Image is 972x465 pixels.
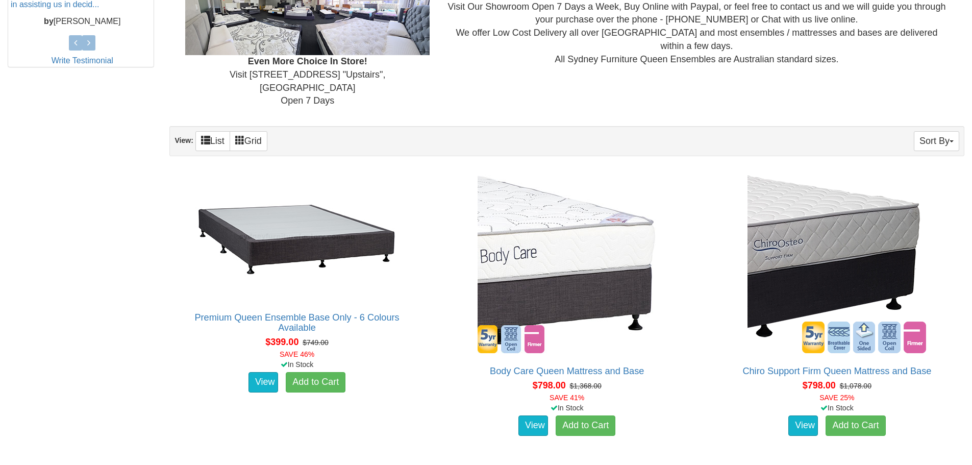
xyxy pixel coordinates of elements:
b: by [44,17,54,26]
p: [PERSON_NAME] [11,16,154,28]
span: $399.00 [265,337,298,347]
a: Grid [230,131,267,151]
img: Premium Queen Ensemble Base Only - 6 Colours Available [192,172,402,302]
div: In Stock [167,359,426,370]
font: SAVE 46% [280,350,314,358]
div: In Stock [438,403,696,413]
div: In Stock [708,403,966,413]
a: Add to Cart [286,372,345,393]
a: Add to Cart [556,415,615,436]
a: View [788,415,818,436]
span: $798.00 [533,380,566,390]
a: Premium Queen Ensemble Base Only - 6 Colours Available [194,312,399,333]
a: Add to Cart [826,415,885,436]
a: List [195,131,230,151]
img: Chiro Support Firm Queen Mattress and Base [745,172,929,356]
img: Body Care Queen Mattress and Base [475,172,659,356]
strong: View: [175,136,193,144]
a: View [518,415,548,436]
a: Body Care Queen Mattress and Base [490,366,644,376]
a: Write Testimonial [52,56,113,65]
del: $749.00 [303,338,329,347]
button: Sort By [914,131,959,151]
font: SAVE 25% [819,394,854,402]
font: SAVE 41% [550,394,584,402]
b: Even More Choice In Store! [248,56,367,66]
del: $1,078.00 [840,382,871,390]
span: $798.00 [803,380,836,390]
a: View [248,372,278,393]
del: $1,368.00 [570,382,602,390]
a: Chiro Support Firm Queen Mattress and Base [742,366,931,376]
